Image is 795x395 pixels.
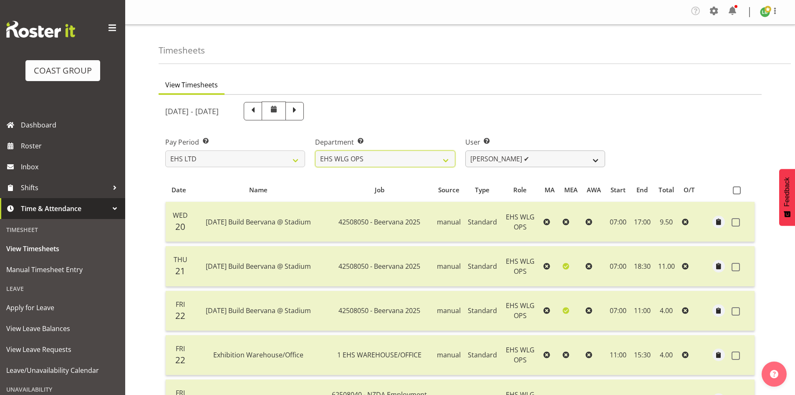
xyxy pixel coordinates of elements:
td: 18:30 [631,246,654,286]
span: manual [437,217,461,227]
div: Job [330,185,429,195]
button: Feedback - Show survey [779,169,795,226]
span: 22 [175,310,185,321]
span: 42508050 - Beervana 2025 [338,217,420,227]
a: Leave/Unavailability Calendar [2,360,123,381]
span: EHS WLG OPS [506,301,535,320]
td: 11.00 [654,246,679,286]
div: MEA [564,185,578,195]
img: Rosterit website logo [6,21,75,38]
span: View Timesheets [6,242,119,255]
div: Total [659,185,674,195]
span: Shifts [21,181,109,194]
div: End [635,185,649,195]
span: [DATE] Build Beervana @ Stadium [206,262,311,271]
span: Leave/Unavailability Calendar [6,364,119,377]
span: Fri [176,344,185,353]
span: View Leave Requests [6,343,119,356]
span: Roster [21,140,121,152]
div: Start [611,185,626,195]
span: Wed [173,211,188,220]
td: Standard [464,202,500,242]
span: manual [437,262,461,271]
span: EHS WLG OPS [506,257,535,276]
td: 07:00 [606,291,631,331]
span: 22 [175,354,185,366]
td: Standard [464,291,500,331]
span: Fri [176,300,185,309]
td: 4.00 [654,291,679,331]
span: Time & Attendance [21,202,109,215]
div: Source [438,185,459,195]
span: [DATE] Build Beervana @ Stadium [206,306,311,315]
td: 11:00 [606,335,631,375]
span: View Timesheets [165,80,218,90]
a: Apply for Leave [2,297,123,318]
span: 21 [175,265,185,277]
td: 4.00 [654,335,679,375]
span: View Leave Balances [6,322,119,335]
span: 42508050 - Beervana 2025 [338,306,420,315]
span: 1 EHS WAREHOUSE/OFFICE [337,350,421,359]
span: Manual Timesheet Entry [6,263,119,276]
span: EHS WLG OPS [506,212,535,232]
td: 17:00 [631,202,654,242]
a: Manual Timesheet Entry [2,259,123,280]
img: help-xxl-2.png [770,370,778,378]
div: O/T [684,185,695,195]
h4: Timesheets [159,46,205,55]
div: Type [469,185,495,195]
label: Pay Period [165,137,305,147]
a: View Leave Requests [2,339,123,360]
span: manual [437,306,461,315]
div: Date [170,185,187,195]
div: Role [505,185,535,195]
div: Timesheet [2,221,123,238]
span: Inbox [21,161,121,173]
div: Leave [2,280,123,297]
td: 07:00 [606,246,631,286]
span: [DATE] Build Beervana @ Stadium [206,217,311,227]
td: 11:00 [631,291,654,331]
span: 42508050 - Beervana 2025 [338,262,420,271]
span: Feedback [783,177,791,206]
div: COAST GROUP [34,64,92,77]
span: EHS WLG OPS [506,345,535,364]
span: 20 [175,221,185,232]
span: Exhibition Warehouse/Office [213,350,303,359]
label: Department [315,137,455,147]
img: lu-budden8051.jpg [760,7,770,17]
div: AWA [587,185,601,195]
span: Thu [174,255,187,264]
td: 07:00 [606,202,631,242]
div: Name [196,185,320,195]
h5: [DATE] - [DATE] [165,107,219,116]
label: User [465,137,605,147]
td: Standard [464,335,500,375]
span: Dashboard [21,119,121,131]
td: Standard [464,246,500,286]
td: 9.50 [654,202,679,242]
div: MA [545,185,555,195]
span: Apply for Leave [6,301,119,314]
span: manual [437,350,461,359]
td: 15:30 [631,335,654,375]
a: View Leave Balances [2,318,123,339]
a: View Timesheets [2,238,123,259]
